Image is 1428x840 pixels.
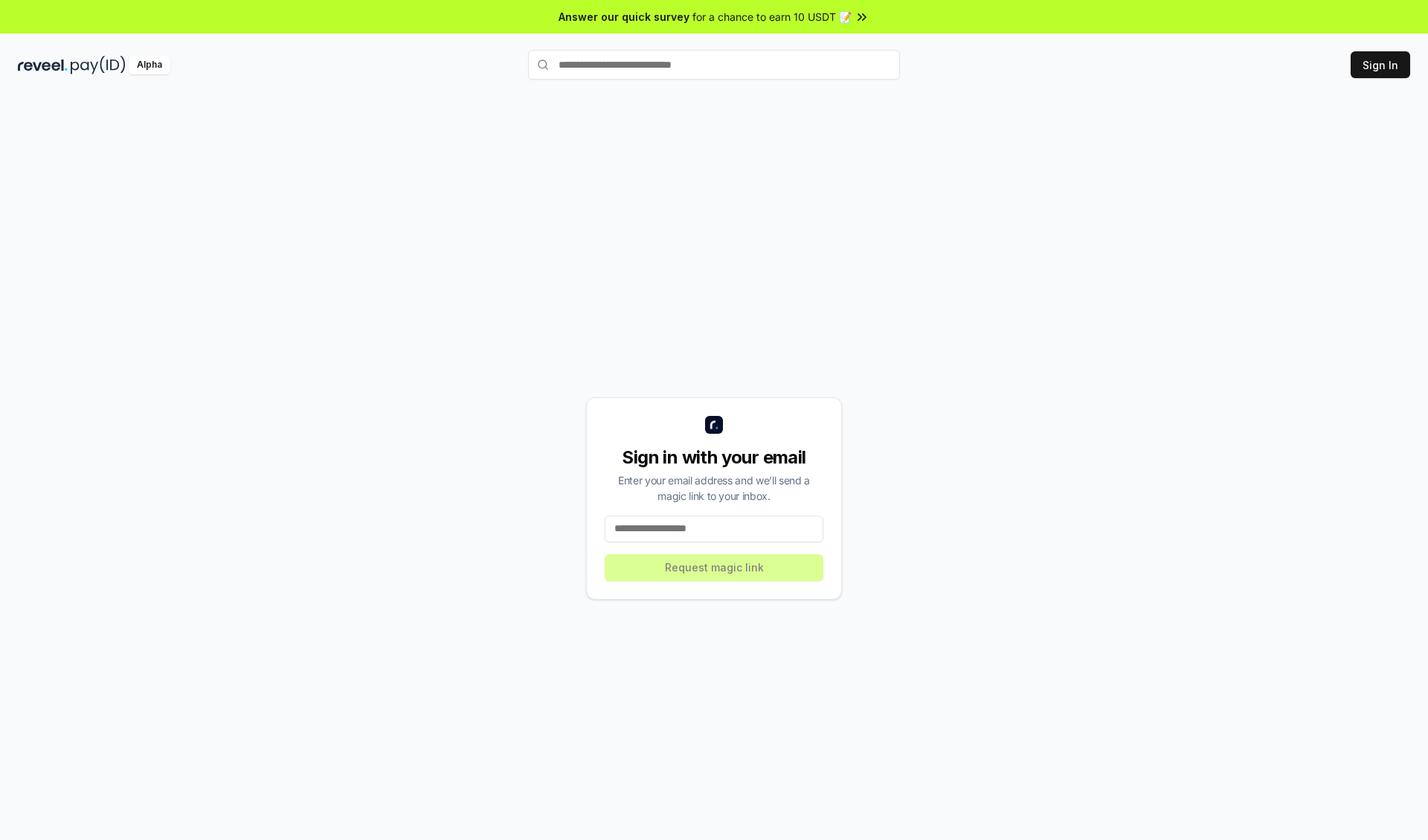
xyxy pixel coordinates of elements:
img: logo_small [705,416,723,434]
span: for a chance to earn 10 USDT 📝 [692,9,852,25]
div: Alpha [129,56,170,74]
span: Answer our quick survey [559,9,689,25]
div: Enter your email address and we’ll send a magic link to your inbox. [605,472,823,504]
div: Sign in with your email [605,446,823,469]
img: reveel_dark [18,56,68,74]
button: Sign In [1351,51,1410,78]
img: pay_id [71,56,126,74]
